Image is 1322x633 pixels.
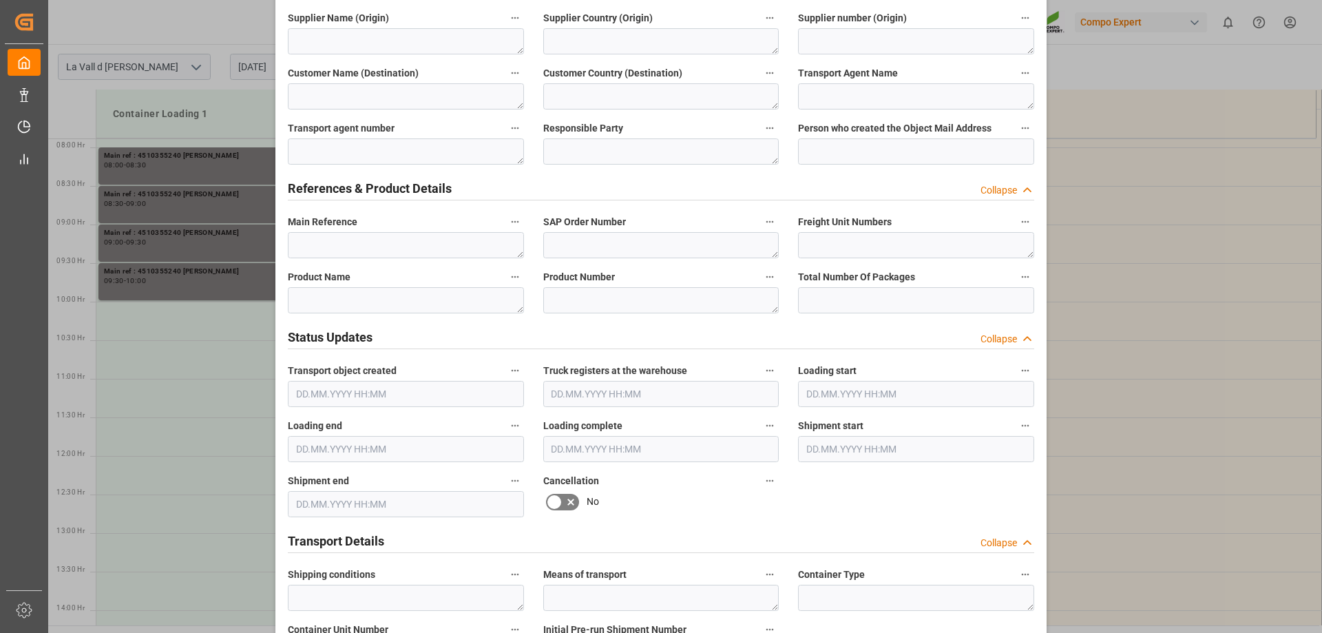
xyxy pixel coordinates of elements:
[506,268,524,286] button: Product Name
[288,328,373,346] h2: Status Updates
[543,364,687,378] span: Truck registers at the warehouse
[288,121,395,136] span: Transport agent number
[980,183,1017,198] div: Collapse
[543,11,653,25] span: Supplier Country (Origin)
[761,64,779,82] button: Customer Country (Destination)
[288,179,452,198] h2: References & Product Details
[506,362,524,380] button: Transport object created
[288,568,375,582] span: Shipping conditions
[980,332,1017,346] div: Collapse
[288,11,389,25] span: Supplier Name (Origin)
[798,419,863,433] span: Shipment start
[543,419,622,433] span: Loading complete
[761,213,779,231] button: SAP Order Number
[543,381,779,407] input: DD.MM.YYYY HH:MM
[288,364,397,378] span: Transport object created
[506,213,524,231] button: Main Reference
[798,381,1034,407] input: DD.MM.YYYY HH:MM
[1016,565,1034,583] button: Container Type
[761,565,779,583] button: Means of transport
[543,436,779,462] input: DD.MM.YYYY HH:MM
[506,565,524,583] button: Shipping conditions
[288,419,342,433] span: Loading end
[798,364,857,378] span: Loading start
[288,491,524,517] input: DD.MM.YYYY HH:MM
[761,268,779,286] button: Product Number
[1016,362,1034,380] button: Loading start
[288,381,524,407] input: DD.MM.YYYY HH:MM
[761,362,779,380] button: Truck registers at the warehouse
[798,11,907,25] span: Supplier number (Origin)
[543,474,599,488] span: Cancellation
[1016,64,1034,82] button: Transport Agent Name
[288,270,350,284] span: Product Name
[1016,213,1034,231] button: Freight Unit Numbers
[798,121,992,136] span: Person who created the Object Mail Address
[506,9,524,27] button: Supplier Name (Origin)
[798,568,865,582] span: Container Type
[1016,417,1034,435] button: Shipment start
[506,64,524,82] button: Customer Name (Destination)
[543,215,626,229] span: SAP Order Number
[288,532,384,550] h2: Transport Details
[798,270,915,284] span: Total Number Of Packages
[761,417,779,435] button: Loading complete
[587,495,599,509] span: No
[506,119,524,137] button: Transport agent number
[980,536,1017,550] div: Collapse
[288,474,349,488] span: Shipment end
[288,215,357,229] span: Main Reference
[543,270,615,284] span: Product Number
[761,472,779,490] button: Cancellation
[288,436,524,462] input: DD.MM.YYYY HH:MM
[1016,119,1034,137] button: Person who created the Object Mail Address
[1016,9,1034,27] button: Supplier number (Origin)
[1016,268,1034,286] button: Total Number Of Packages
[543,121,623,136] span: Responsible Party
[288,66,419,81] span: Customer Name (Destination)
[543,66,682,81] span: Customer Country (Destination)
[761,9,779,27] button: Supplier Country (Origin)
[506,417,524,435] button: Loading end
[798,66,898,81] span: Transport Agent Name
[798,215,892,229] span: Freight Unit Numbers
[543,568,627,582] span: Means of transport
[798,436,1034,462] input: DD.MM.YYYY HH:MM
[761,119,779,137] button: Responsible Party
[506,472,524,490] button: Shipment end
